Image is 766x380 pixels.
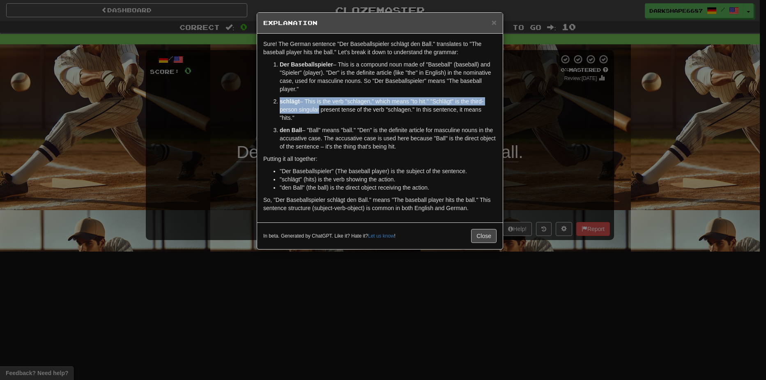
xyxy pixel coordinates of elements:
[280,183,497,192] li: "den Ball" (the ball) is the direct object receiving the action.
[280,97,497,122] p: – This is the verb "schlagen," which means "to hit." "Schlägt" is the third-person singular prese...
[280,167,497,175] li: "Der Baseballspieler" (The baseball player) is the subject of the sentence.
[263,233,396,240] small: In beta. Generated by ChatGPT. Like it? Hate it? !
[280,61,333,68] strong: Der Baseballspieler
[368,233,394,239] a: Let us know
[280,60,497,93] p: – This is a compound noun made of "Baseball" (baseball) and "Spieler" (player). "Der" is the defi...
[280,175,497,183] li: "schlägt" (hits) is the verb showing the action.
[492,18,497,27] button: Close
[280,98,300,105] strong: schlägt
[263,40,497,56] p: Sure! The German sentence "Der Baseballspieler schlägt den Ball." translates to "The baseball pla...
[263,155,497,163] p: Putting it all together:
[263,196,497,212] p: So, "Der Baseballspieler schlägt den Ball." means "The baseball player hits the ball." This sente...
[492,18,497,27] span: ×
[280,127,302,133] strong: den Ball
[263,19,497,27] h5: Explanation
[280,126,497,151] p: – "Ball" means "ball." "Den" is the definite article for masculine nouns in the accusative case. ...
[471,229,497,243] button: Close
